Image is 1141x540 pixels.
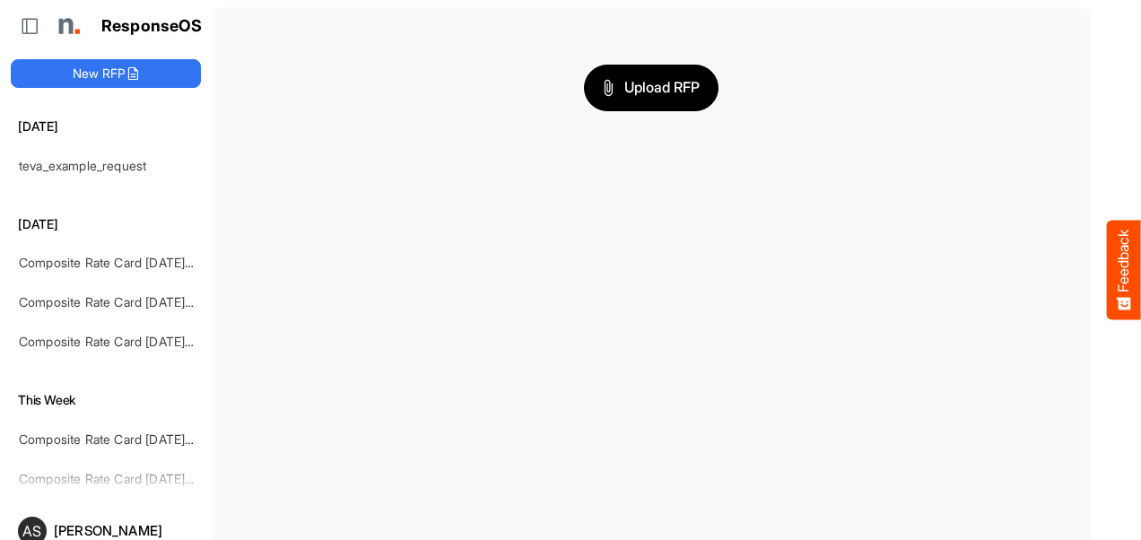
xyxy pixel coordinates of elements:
span: AS [22,524,41,538]
a: teva_example_request [19,158,146,173]
span: Upload RFP [603,76,700,100]
h1: ResponseOS [101,17,203,36]
div: [PERSON_NAME] [54,524,194,537]
a: Composite Rate Card [DATE]_smaller [19,255,231,270]
h6: [DATE] [11,214,201,234]
button: New RFP [11,59,201,88]
button: Feedback [1107,221,1141,320]
a: Composite Rate Card [DATE] mapping test_deleted [19,334,312,349]
button: Upload RFP [584,65,719,111]
h6: [DATE] [11,117,201,136]
img: Northell [49,8,85,44]
h6: This Week [11,390,201,410]
a: Composite Rate Card [DATE]_smaller [19,431,231,447]
a: Composite Rate Card [DATE]_smaller [19,294,231,309]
